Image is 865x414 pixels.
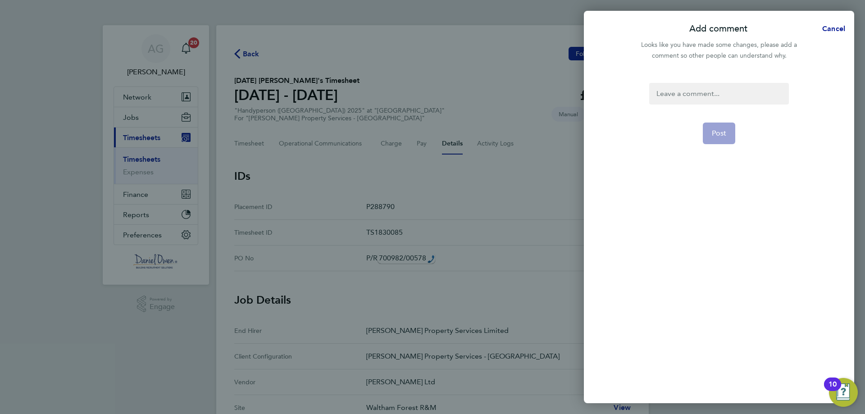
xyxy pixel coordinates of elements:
[829,384,837,396] div: 10
[819,24,845,33] span: Cancel
[636,40,802,61] div: Looks like you have made some changes, please add a comment so other people can understand why.
[689,23,747,35] p: Add comment
[808,20,854,38] button: Cancel
[829,378,858,407] button: Open Resource Center, 10 new notifications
